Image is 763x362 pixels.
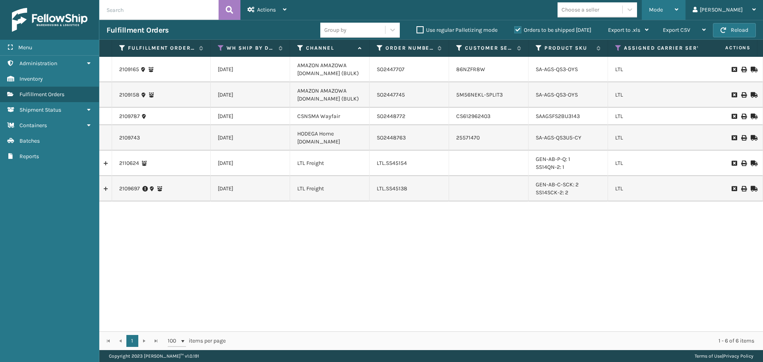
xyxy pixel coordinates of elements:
a: 2109787 [119,112,140,120]
i: Mark as Shipped [751,92,755,98]
span: Reports [19,153,39,160]
td: CSNSMA Wayfair [290,108,370,125]
a: 1 [126,335,138,347]
td: [DATE] [211,82,290,108]
i: Print BOL [741,92,746,98]
a: SS14QN-2: 1 [536,164,564,170]
td: LTL [608,57,746,82]
i: Mark as Shipped [751,114,755,119]
td: LTL Freight [290,151,370,176]
label: Use regular Palletizing mode [416,27,498,33]
a: Privacy Policy [723,353,753,359]
div: | [695,350,753,362]
a: SA-AGS-QS3-OYS [536,66,578,73]
label: Fulfillment Order Id [128,45,195,52]
a: 2109165 [119,66,139,74]
td: [DATE] [211,57,290,82]
td: SO2448772 [370,108,449,125]
td: LTL.SS45154 [370,151,449,176]
td: 5M56NEKL-SPLIT3 [449,82,529,108]
span: Inventory [19,75,43,82]
i: Mark as Shipped [751,186,755,192]
td: 86NZFR8W [449,57,529,82]
i: Print BOL [741,186,746,192]
td: LTL [608,108,746,125]
span: Menu [18,44,32,51]
p: Copyright 2023 [PERSON_NAME]™ v 1.0.191 [109,350,199,362]
i: Request to Be Cancelled [732,67,736,72]
a: GEN-AB-C-SCK: 2 [536,181,579,188]
i: Print BOL [741,135,746,141]
td: HODEGA Home [DOMAIN_NAME] [290,125,370,151]
td: LTL [608,151,746,176]
td: LTL Freight [290,176,370,201]
div: Choose a seller [562,6,599,14]
i: Request to Be Cancelled [732,186,736,192]
a: SAAGSFS2BU3143 [536,113,580,120]
i: Mark as Shipped [751,161,755,166]
i: Request to Be Cancelled [732,92,736,98]
label: Orders to be shipped [DATE] [514,27,591,33]
td: LTL [608,125,746,151]
span: Actions [257,6,276,13]
span: Mode [649,6,663,13]
i: Request to Be Cancelled [732,135,736,141]
span: Actions [700,41,755,54]
td: LTL [608,82,746,108]
span: Export CSV [663,27,690,33]
label: Product SKU [544,45,593,52]
label: Order Number [385,45,434,52]
a: SA-AGS-QS3-OYS [536,91,578,98]
a: Terms of Use [695,353,722,359]
span: Export to .xls [608,27,640,33]
td: SO2447745 [370,82,449,108]
span: items per page [168,335,226,347]
span: Fulfillment Orders [19,91,64,98]
a: 2109158 [119,91,139,99]
td: LTL.SS45138 [370,176,449,201]
span: Batches [19,137,40,144]
a: SS14SCK-2: 2 [536,189,568,196]
span: 100 [168,337,180,345]
a: GEN-AB-P-Q: 1 [536,156,570,163]
td: [DATE] [211,108,290,125]
td: 25571470 [449,125,529,151]
h3: Fulfillment Orders [107,25,168,35]
i: Mark as Shipped [751,67,755,72]
button: Reload [713,23,756,37]
label: Channel [306,45,354,52]
div: 1 - 6 of 6 items [237,337,754,345]
label: Assigned Carrier Service [624,45,730,52]
td: AMAZON AMAZOWA [DOMAIN_NAME] (BULK) [290,82,370,108]
td: LTL [608,176,746,201]
i: Print BOL [741,161,746,166]
a: 2109697 [119,185,140,193]
a: 2110624 [119,159,139,167]
a: 2109743 [119,134,140,142]
td: [DATE] [211,125,290,151]
a: SA-AGS-QS3U5-CY [536,134,581,141]
td: CS612962403 [449,108,529,125]
div: Group by [324,26,347,34]
label: Customer Service Order Number [465,45,513,52]
td: AMAZON AMAZOWA [DOMAIN_NAME] (BULK) [290,57,370,82]
i: Mark as Shipped [751,135,755,141]
span: Shipment Status [19,106,61,113]
label: WH Ship By Date [227,45,275,52]
td: SO2447707 [370,57,449,82]
span: Containers [19,122,47,129]
img: logo [12,8,87,32]
td: SO2448763 [370,125,449,151]
td: [DATE] [211,151,290,176]
td: [DATE] [211,176,290,201]
i: Request to Be Cancelled [732,161,736,166]
i: Print BOL [741,114,746,119]
i: Request to Be Cancelled [732,114,736,119]
i: Print BOL [741,67,746,72]
span: Administration [19,60,57,67]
